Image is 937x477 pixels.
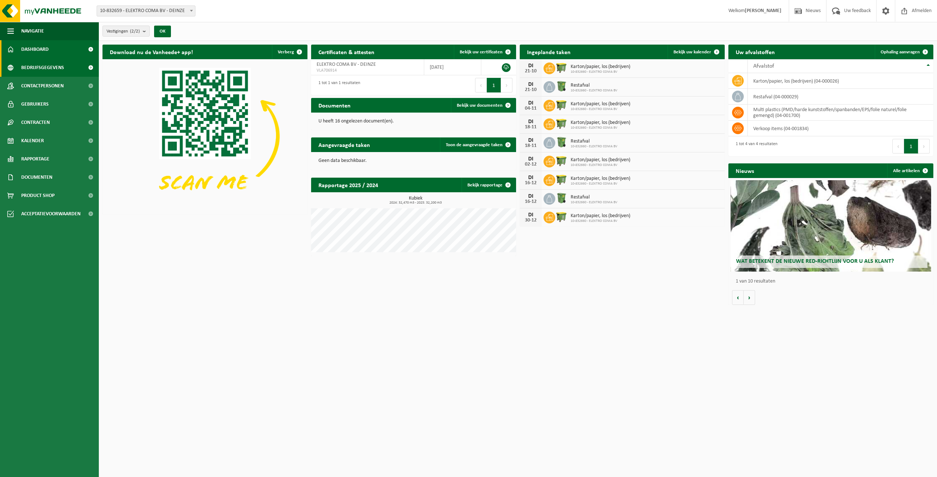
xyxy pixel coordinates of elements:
button: Verberg [272,45,307,59]
span: Contracten [21,113,50,132]
span: Navigatie [21,22,44,40]
div: 16-12 [523,199,538,204]
button: OK [154,26,171,37]
div: DI [523,63,538,69]
h2: Aangevraagde taken [311,137,377,152]
button: Vestigingen(2/2) [102,26,150,37]
p: 1 van 10 resultaten [736,279,930,284]
img: WB-0370-HPE-GN-50 [555,192,568,204]
a: Toon de aangevraagde taken [440,137,515,152]
span: Karton/papier, los (bedrijven) [571,64,630,70]
button: Next [501,78,512,92]
img: WB-0370-HPE-GN-50 [555,80,568,92]
img: WB-1100-HPE-GN-50 [555,173,568,186]
span: Karton/papier, los (bedrijven) [571,120,630,126]
h2: Certificaten & attesten [311,45,382,59]
h2: Documenten [311,98,358,112]
span: 10-832659 - ELEKTRO COMA BV - DEINZE [97,6,195,16]
td: karton/papier, los (bedrijven) (04-000026) [748,73,933,89]
span: Dashboard [21,40,49,58]
span: 10-832659 - ELEKTRO COMA BV - DEINZE [97,5,195,16]
span: 10-832660 - ELEKTRO COMA BV [571,107,630,111]
div: DI [523,175,538,181]
span: Gebruikers [21,95,49,113]
span: 2024: 32,470 m3 - 2025: 32,200 m3 [315,201,516,205]
img: WB-1100-HPE-GN-50 [555,211,568,223]
span: 10-832660 - ELEKTRO COMA BV [571,88,617,93]
button: Previous [475,78,487,92]
span: 10-832660 - ELEKTRO COMA BV [571,219,630,223]
button: Next [918,139,930,154]
span: Ophaling aanvragen [881,50,920,54]
div: 1 tot 1 van 1 resultaten [315,77,360,93]
td: restafval (04-000029) [748,89,933,105]
span: Contactpersonen [21,77,64,95]
p: Geen data beschikbaar. [318,158,509,163]
h2: Rapportage 2025 / 2024 [311,178,385,192]
span: Wat betekent de nieuwe RED-richtlijn voor u als klant? [736,258,894,264]
span: Kalender [21,132,44,150]
div: 16-12 [523,181,538,186]
count: (2/2) [130,29,140,34]
div: 21-10 [523,69,538,74]
button: 1 [904,139,918,154]
span: Bekijk uw kalender [673,50,711,54]
div: 21-10 [523,87,538,92]
img: WB-0370-HPE-GN-50 [555,136,568,148]
span: ELEKTRO COMA BV - DEINZE [317,62,376,67]
span: 10-832660 - ELEKTRO COMA BV [571,163,630,167]
span: VLA706914 [317,68,418,73]
span: Bekijk uw certificaten [460,50,503,54]
img: WB-1100-HPE-GN-50 [555,155,568,167]
span: Verberg [278,50,294,54]
span: Restafval [571,139,617,144]
span: 10-832660 - ELEKTRO COMA BV [571,144,617,149]
span: Restafval [571,83,617,88]
span: Bekijk uw documenten [457,103,503,108]
div: 04-11 [523,106,538,111]
button: Vorige [732,290,744,305]
div: DI [523,193,538,199]
img: WB-1100-HPE-GN-50 [555,99,568,111]
h2: Download nu de Vanheede+ app! [102,45,200,59]
p: U heeft 16 ongelezen document(en). [318,119,509,124]
td: verkoop items (04-001834) [748,121,933,136]
div: DI [523,82,538,87]
div: 1 tot 4 van 4 resultaten [732,138,777,154]
span: 10-832660 - ELEKTRO COMA BV [571,70,630,74]
span: Vestigingen [107,26,140,37]
a: Bekijk uw kalender [668,45,724,59]
div: DI [523,137,538,143]
a: Bekijk uw documenten [451,98,515,113]
div: DI [523,119,538,125]
span: 10-832660 - ELEKTRO COMA BV [571,200,617,205]
span: 10-832660 - ELEKTRO COMA BV [571,182,630,186]
h3: Kubiek [315,196,516,205]
span: Toon de aangevraagde taken [446,143,503,147]
a: Bekijk rapportage [462,178,515,192]
img: Download de VHEPlus App [102,59,307,213]
button: Volgende [744,290,755,305]
span: Documenten [21,168,52,186]
span: Acceptatievoorwaarden [21,205,81,223]
div: DI [523,156,538,162]
div: 30-12 [523,218,538,223]
a: Alle artikelen [887,163,933,178]
div: DI [523,100,538,106]
span: Product Shop [21,186,55,205]
span: Karton/papier, los (bedrijven) [571,213,630,219]
span: Afvalstof [753,63,774,69]
span: Karton/papier, los (bedrijven) [571,101,630,107]
span: Karton/papier, los (bedrijven) [571,176,630,182]
div: 02-12 [523,162,538,167]
div: 18-11 [523,143,538,148]
button: Previous [892,139,904,154]
td: [DATE] [424,59,481,75]
div: 18-11 [523,125,538,130]
td: multi plastics (PMD/harde kunststoffen/spanbanden/EPS/folie naturel/folie gemengd) (04-001700) [748,105,933,121]
div: DI [523,212,538,218]
h2: Ingeplande taken [520,45,578,59]
span: Rapportage [21,150,49,168]
img: WB-1100-HPE-GN-50 [555,117,568,130]
a: Wat betekent de nieuwe RED-richtlijn voor u als klant? [731,180,932,272]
